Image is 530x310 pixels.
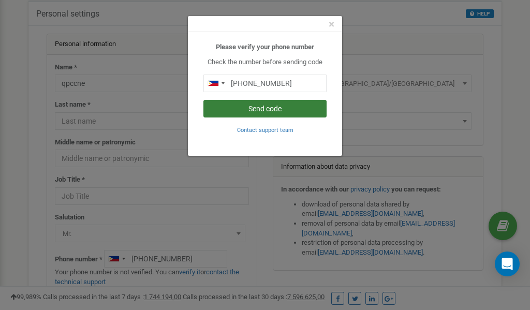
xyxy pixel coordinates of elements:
[204,75,228,92] div: Telephone country code
[203,57,327,67] p: Check the number before sending code
[216,43,314,51] b: Please verify your phone number
[203,100,327,117] button: Send code
[329,18,334,31] span: ×
[495,252,520,276] div: Open Intercom Messenger
[237,126,293,134] a: Contact support team
[237,127,293,134] small: Contact support team
[203,75,327,92] input: 0905 123 4567
[329,19,334,30] button: Close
